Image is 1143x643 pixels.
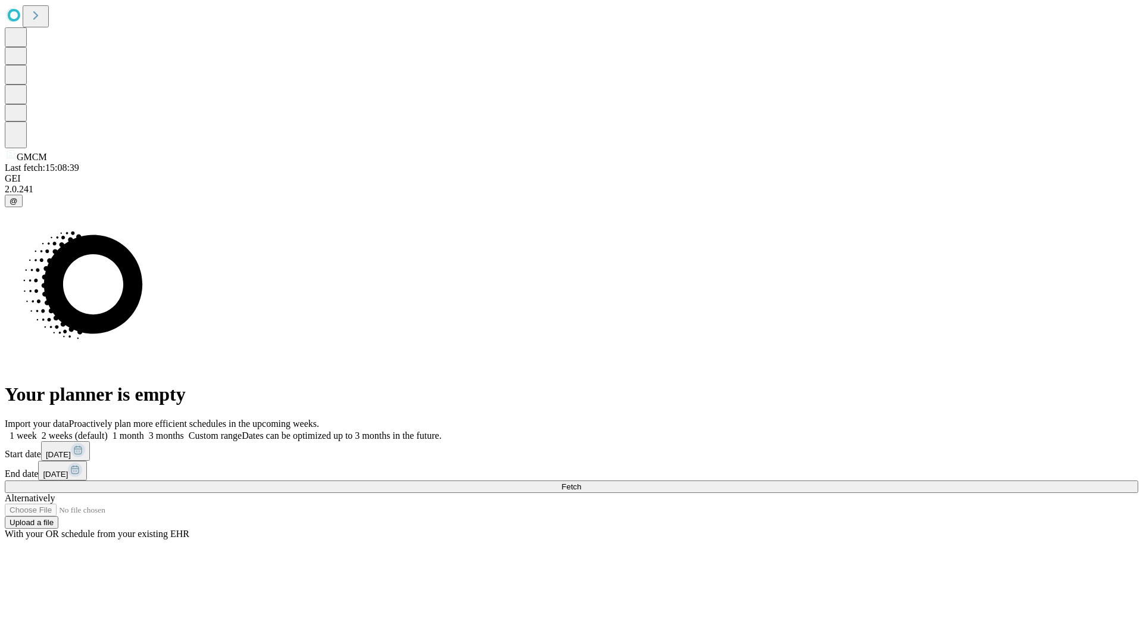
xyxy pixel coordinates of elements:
[5,163,79,173] span: Last fetch: 15:08:39
[189,430,242,441] span: Custom range
[5,480,1138,493] button: Fetch
[5,184,1138,195] div: 2.0.241
[5,516,58,529] button: Upload a file
[5,529,189,539] span: With your OR schedule from your existing EHR
[113,430,144,441] span: 1 month
[69,419,319,429] span: Proactively plan more efficient schedules in the upcoming weeks.
[43,470,68,479] span: [DATE]
[5,461,1138,480] div: End date
[17,152,47,162] span: GMCM
[38,461,87,480] button: [DATE]
[5,441,1138,461] div: Start date
[10,430,37,441] span: 1 week
[46,450,71,459] span: [DATE]
[5,493,55,503] span: Alternatively
[5,173,1138,184] div: GEI
[10,196,18,205] span: @
[41,441,90,461] button: [DATE]
[42,430,108,441] span: 2 weeks (default)
[5,419,69,429] span: Import your data
[242,430,441,441] span: Dates can be optimized up to 3 months in the future.
[561,482,581,491] span: Fetch
[5,195,23,207] button: @
[149,430,184,441] span: 3 months
[5,383,1138,405] h1: Your planner is empty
